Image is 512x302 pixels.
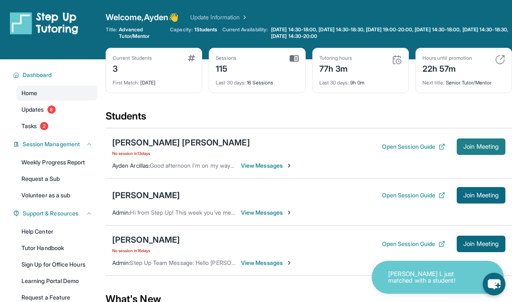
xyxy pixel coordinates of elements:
[286,162,293,169] img: Chevron-Right
[112,259,130,266] span: Admin :
[19,71,92,79] button: Dashboard
[113,55,152,61] div: Current Students
[457,236,505,252] button: Join Meeting
[17,188,97,203] a: Volunteer as a sub
[382,143,445,151] button: Open Session Guide
[422,61,472,75] div: 22h 57m
[21,105,44,114] span: Updates
[495,55,505,65] img: card
[222,26,268,40] span: Current Availability:
[17,274,97,288] a: Learning Portal Demo
[422,55,472,61] div: Hours until promotion
[286,209,293,216] img: Chevron-Right
[392,55,402,65] img: card
[17,102,97,117] a: Updates8
[240,13,248,21] img: Chevron Right
[422,80,445,86] span: Next title :
[241,259,293,267] span: View Messages
[17,171,97,186] a: Request a Sub
[457,187,505,204] button: Join Meeting
[113,80,139,86] span: First Match :
[112,162,150,169] span: Ayden Arcillas :
[106,110,512,128] div: Students
[319,61,352,75] div: 77h 3m
[10,12,78,35] img: logo
[286,260,293,266] img: Chevron-Right
[463,144,499,149] span: Join Meeting
[319,55,352,61] div: Tutoring hours
[23,140,80,148] span: Session Management
[17,224,97,239] a: Help Center
[269,26,512,40] a: [DATE] 14:30-18:00, [DATE] 14:30-18:30, [DATE] 19:00-20:00, [DATE] 14:30-18:00, [DATE] 14:30-18:3...
[271,26,510,40] span: [DATE] 14:30-18:00, [DATE] 14:30-18:30, [DATE] 19:00-20:00, [DATE] 14:30-18:00, [DATE] 14:30-18:3...
[150,162,427,169] span: Good afternoon I'm on my way back from class and should be at my dorm by 6:30 maybe 2-3 minutes late
[21,89,37,97] span: Home
[112,247,180,254] span: No session in 16 days
[319,75,402,86] div: 9h 0m
[119,26,165,40] span: Advanced Tutor/Mentor
[216,55,236,61] div: Sessions
[17,86,97,101] a: Home
[40,122,48,130] span: 2
[17,257,97,272] a: Sign Up for Office Hours
[382,191,445,199] button: Open Session Guide
[113,61,152,75] div: 3
[216,80,245,86] span: Last 30 days :
[388,271,471,284] p: [PERSON_NAME] L just matched with a student!
[190,13,248,21] a: Update Information
[23,209,78,218] span: Support & Resources
[17,241,97,255] a: Tutor Handbook
[112,190,180,201] div: [PERSON_NAME]
[112,137,250,148] div: [PERSON_NAME] [PERSON_NAME]
[170,26,193,33] span: Capacity:
[112,209,130,216] span: Admin :
[112,150,250,157] span: No session in 13 days
[457,138,505,155] button: Join Meeting
[422,75,505,86] div: Senior Tutor/Mentor
[290,55,299,62] img: card
[106,12,179,23] span: Welcome, Ayden 👋
[19,140,92,148] button: Session Management
[463,193,499,198] span: Join Meeting
[216,75,298,86] div: 16 Sessions
[241,208,293,217] span: View Messages
[23,71,52,79] span: Dashboard
[483,273,505,295] button: chat-button
[113,75,195,86] div: [DATE]
[463,241,499,246] span: Join Meeting
[19,209,92,218] button: Support & Resources
[21,122,37,130] span: Tasks
[17,119,97,133] a: Tasks2
[106,26,117,40] span: Title:
[194,26,217,33] span: 1 Students
[241,162,293,170] span: View Messages
[319,80,349,86] span: Last 30 days :
[112,234,180,246] div: [PERSON_NAME]
[130,209,417,216] span: Hi from Step Up! This week you’ve met for 40 minutes and this month you’ve met for 3 hours. Happy...
[382,240,445,248] button: Open Session Guide
[17,155,97,170] a: Weekly Progress Report
[188,55,195,61] img: card
[47,105,56,114] span: 8
[216,61,236,75] div: 115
